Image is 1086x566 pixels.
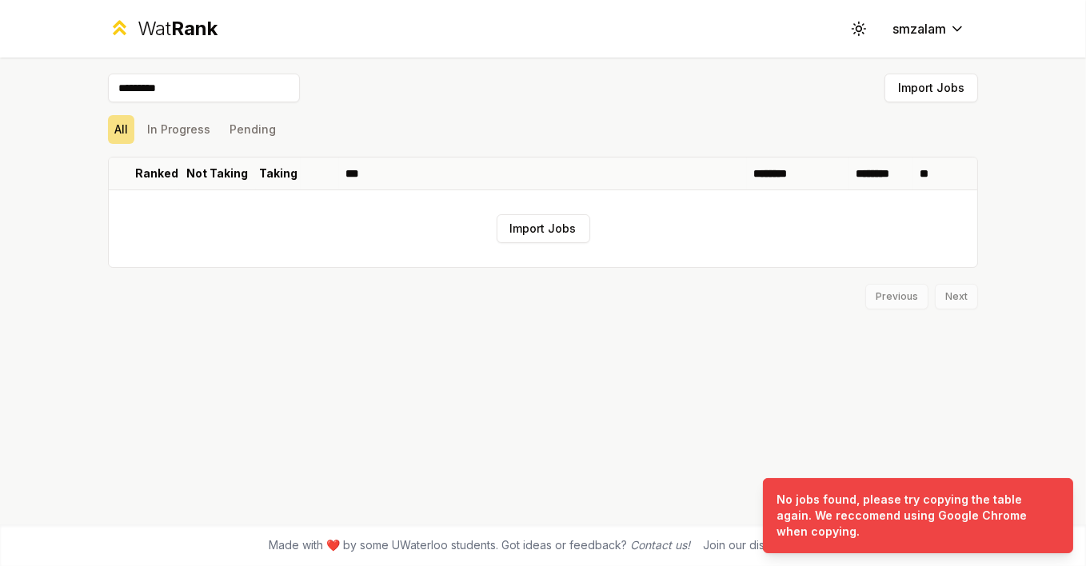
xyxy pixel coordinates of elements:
[884,74,978,102] button: Import Jobs
[135,165,178,181] p: Ranked
[631,538,691,552] a: Contact us!
[270,537,691,553] span: Made with ❤️ by some UWaterloo students. Got ideas or feedback?
[187,165,249,181] p: Not Taking
[704,537,793,553] div: Join our discord!
[497,214,590,243] button: Import Jobs
[880,14,978,43] button: smzalam
[138,16,218,42] div: Wat
[108,115,134,144] button: All
[777,492,1053,540] div: No jobs found, please try copying the table again. We reccomend using Google Chrome when copying.
[223,115,282,144] button: Pending
[141,115,217,144] button: In Progress
[108,16,218,42] a: WatRank
[259,165,297,181] p: Taking
[171,17,218,40] span: Rank
[892,19,946,38] span: smzalam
